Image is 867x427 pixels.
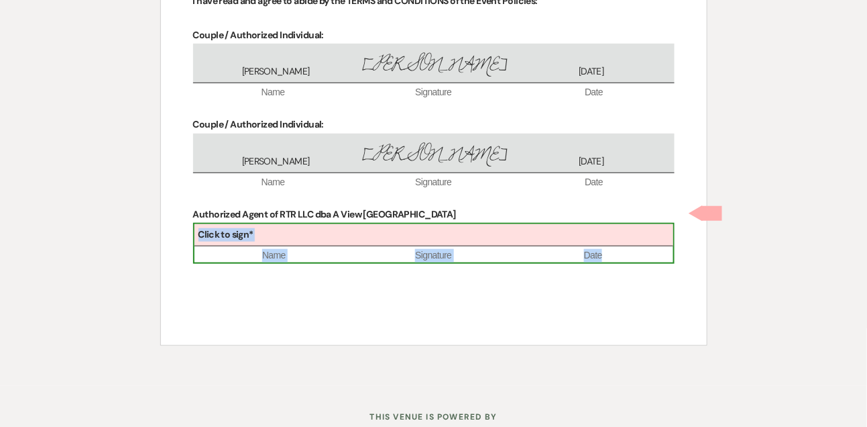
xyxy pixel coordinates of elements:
[514,86,674,99] span: Date
[512,155,670,169] span: [DATE]
[354,249,514,263] span: Signature
[193,29,325,41] strong: Couple / Authorized Individual:
[197,65,355,79] span: [PERSON_NAME]
[514,176,674,189] span: Date
[353,86,514,99] span: Signature
[193,118,325,130] strong: Couple / Authorized Individual:
[355,50,512,79] span: [PERSON_NAME]
[514,249,673,263] span: Date
[197,155,355,169] span: [PERSON_NAME]
[194,249,354,263] span: Name
[353,176,514,189] span: Signature
[193,86,353,99] span: Name
[193,176,353,189] span: Name
[198,228,253,240] b: Click to sign*
[193,208,457,220] strong: Authorized Agent of RTR LLC dba A View [GEOGRAPHIC_DATA]
[355,140,512,169] span: [PERSON_NAME]
[512,65,670,79] span: [DATE]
